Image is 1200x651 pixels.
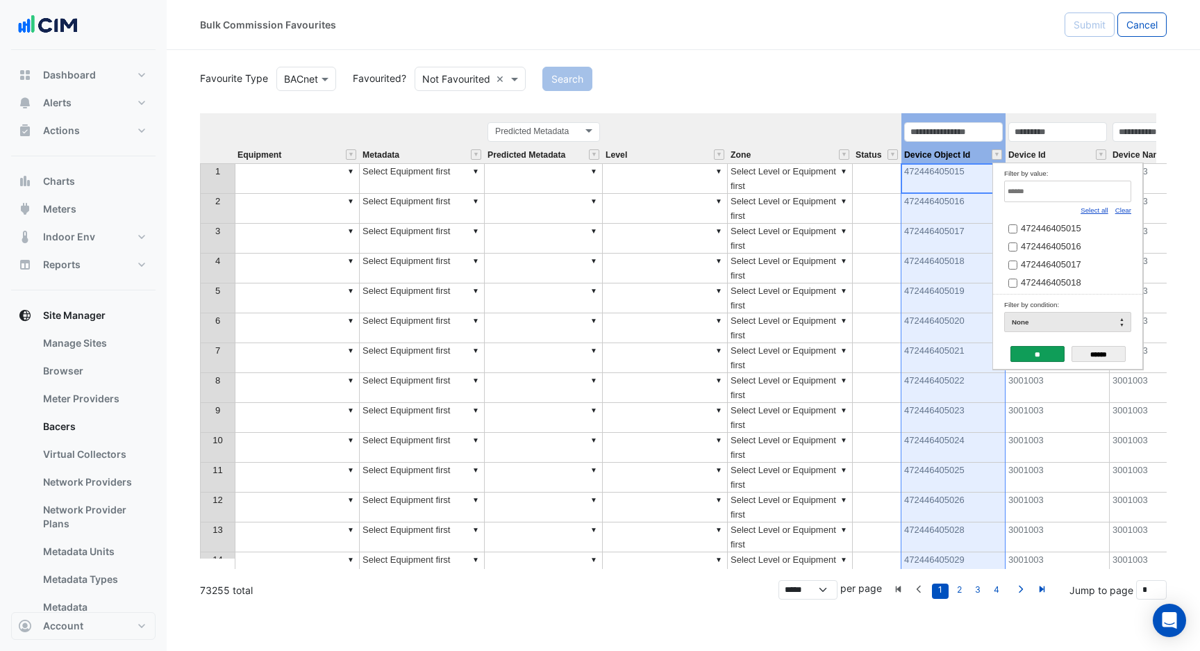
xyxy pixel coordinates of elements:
span: Actions [43,124,80,138]
span: 4 [215,256,220,266]
div: ▼ [838,224,849,238]
div: ▼ [345,493,356,507]
td: 472446405015 [901,163,1006,194]
div: ▼ [470,343,481,358]
div: ▼ [713,254,724,268]
div: ▼ [838,283,849,298]
td: Select Level or Equipment first [728,313,853,343]
span: 7 [215,345,220,356]
td: Select Equipment first [360,373,485,403]
td: 472446405029 [901,552,1006,582]
span: 3 [215,226,220,236]
button: Reports [11,251,156,279]
div: ▼ [713,403,724,418]
div: ▼ [838,313,849,328]
app-icon: Indoor Env [18,230,32,244]
div: ▼ [345,224,356,238]
div: ▼ [713,522,724,537]
div: ▼ [838,433,849,447]
td: Filter by value: [993,163,1142,295]
td: Select Equipment first [360,403,485,433]
span: Device Id [1008,151,1046,160]
div: ▼ [588,493,599,507]
div: ▼ [588,194,599,208]
div: ▼ [713,463,724,477]
div: ▼ [713,552,724,567]
div: ▼ [588,373,599,388]
a: 1 [932,584,949,599]
a: Virtual Collectors [32,440,156,468]
span: Zone [731,151,751,160]
td: Select Level or Equipment first [728,403,853,433]
td: Select Level or Equipment first [728,163,853,194]
td: Select Level or Equipment first [728,433,853,463]
app-icon: Site Manager [18,308,32,322]
div: ▼ [588,343,599,358]
a: Meter Providers [32,385,156,413]
div: ▼ [838,164,849,179]
div: ▼ [588,552,599,567]
div: ▼ [345,552,356,567]
a: Clear [1115,206,1131,214]
span: Clear [496,72,508,86]
input: Checked [1008,279,1017,288]
span: Device Name [1112,151,1165,160]
span: Predicted Metadata [487,151,565,160]
a: Manage Sites [32,329,156,357]
div: ▼ [713,313,724,328]
div: ▼ [838,403,849,418]
div: ▼ [838,493,849,507]
div: ▼ [838,194,849,208]
span: Charts [43,174,75,188]
td: 472446405016 [901,194,1006,224]
div: ▼ [470,373,481,388]
span: Account [43,619,83,633]
a: Select all [1081,206,1108,214]
td: Select Equipment first [360,433,485,463]
div: ▼ [713,164,724,179]
span: 5 [215,286,220,296]
div: ▼ [838,552,849,567]
td: Select Equipment first [360,343,485,373]
td: 472446405025 [901,463,1006,493]
td: Select Level or Equipment first [728,254,853,283]
td: Select Level or Equipment first [728,493,853,522]
input: Checked [1008,224,1017,233]
td: 472446405017 [1004,254,1121,272]
img: Company Logo [17,11,79,39]
div: ▼ [470,254,481,268]
button: Charts [11,167,156,195]
span: 14 [212,554,222,565]
span: 1 [215,166,220,176]
div: ▼ [588,254,599,268]
div: ▼ [345,373,356,388]
td: Select Equipment first [360,313,485,343]
span: 2 [215,196,220,206]
span: 472446405017 [1021,259,1081,270]
span: 472446405016 [1021,241,1081,252]
app-icon: Charts [18,174,32,188]
app-icon: Alerts [18,96,32,110]
div: ▼ [588,433,599,447]
div: ▼ [713,433,724,447]
label: Jump to page [1069,583,1133,598]
button: Indoor Env [11,223,156,251]
div: ▼ [470,552,481,567]
span: Reports [43,258,81,272]
div: ▼ [588,224,599,238]
span: 8 [215,375,220,386]
td: 472446405018 [1004,272,1121,290]
td: Select Level or Equipment first [728,194,853,224]
a: Metadata Types [32,566,156,593]
div: ▼ [588,522,599,537]
div: ▼ [713,224,724,238]
td: Select Equipment first [360,283,485,313]
a: Next [1010,581,1031,599]
span: 13 [212,525,222,535]
div: ▼ [588,313,599,328]
div: ▼ [588,403,599,418]
td: Select Level or Equipment first [728,283,853,313]
div: ▼ [713,283,724,298]
span: 11 [212,465,222,475]
td: Select Level or Equipment first [728,522,853,552]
